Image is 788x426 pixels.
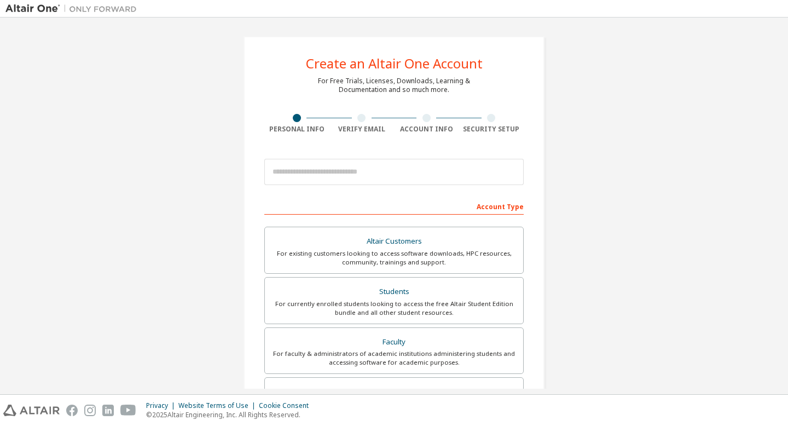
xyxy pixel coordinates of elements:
div: For existing customers looking to access software downloads, HPC resources, community, trainings ... [271,249,517,267]
div: Privacy [146,401,178,410]
div: Personal Info [264,125,329,134]
div: Verify Email [329,125,395,134]
img: youtube.svg [120,405,136,416]
div: Everyone else [271,384,517,400]
div: Faculty [271,335,517,350]
div: Account Type [264,197,524,215]
p: © 2025 Altair Engineering, Inc. All Rights Reserved. [146,410,315,419]
div: Website Terms of Use [178,401,259,410]
div: Create an Altair One Account [306,57,483,70]
div: For currently enrolled students looking to access the free Altair Student Edition bundle and all ... [271,300,517,317]
img: instagram.svg [84,405,96,416]
img: altair_logo.svg [3,405,60,416]
div: Cookie Consent [259,401,315,410]
img: linkedin.svg [102,405,114,416]
div: Altair Customers [271,234,517,249]
div: Security Setup [459,125,524,134]
div: For Free Trials, Licenses, Downloads, Learning & Documentation and so much more. [318,77,470,94]
div: For faculty & administrators of academic institutions administering students and accessing softwa... [271,349,517,367]
img: Altair One [5,3,142,14]
img: facebook.svg [66,405,78,416]
div: Students [271,284,517,300]
div: Account Info [394,125,459,134]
